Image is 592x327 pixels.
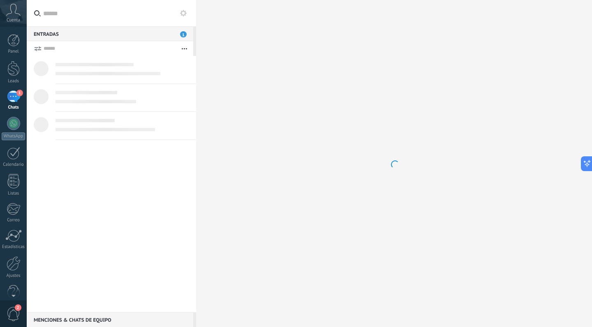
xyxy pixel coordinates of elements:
[176,41,193,56] button: Más
[180,31,187,37] span: 1
[2,244,25,250] div: Estadísticas
[2,79,25,84] div: Leads
[2,49,25,54] div: Panel
[16,90,23,96] span: 1
[2,191,25,196] div: Listas
[2,162,25,167] div: Calendario
[2,218,25,223] div: Correo
[27,312,193,327] div: Menciones & Chats de equipo
[15,304,21,311] span: 2
[27,26,193,41] div: Entradas
[7,18,20,23] span: Cuenta
[2,105,25,110] div: Chats
[2,273,25,278] div: Ajustes
[2,132,25,140] div: WhatsApp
